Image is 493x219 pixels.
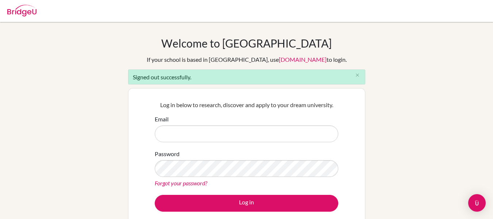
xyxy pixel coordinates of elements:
a: [DOMAIN_NAME] [279,56,327,63]
img: Bridge-U [7,5,36,16]
h1: Welcome to [GEOGRAPHIC_DATA] [161,37,332,50]
i: close [355,72,360,78]
button: Close [350,70,365,81]
button: Log in [155,195,338,212]
a: Forgot your password? [155,180,207,186]
label: Password [155,150,180,158]
div: Signed out successfully. [128,69,365,84]
p: Log in below to research, discover and apply to your dream university. [155,101,338,109]
label: Email [155,115,169,124]
div: If your school is based in [GEOGRAPHIC_DATA], use to login. [147,55,347,64]
div: Open Intercom Messenger [468,194,486,212]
